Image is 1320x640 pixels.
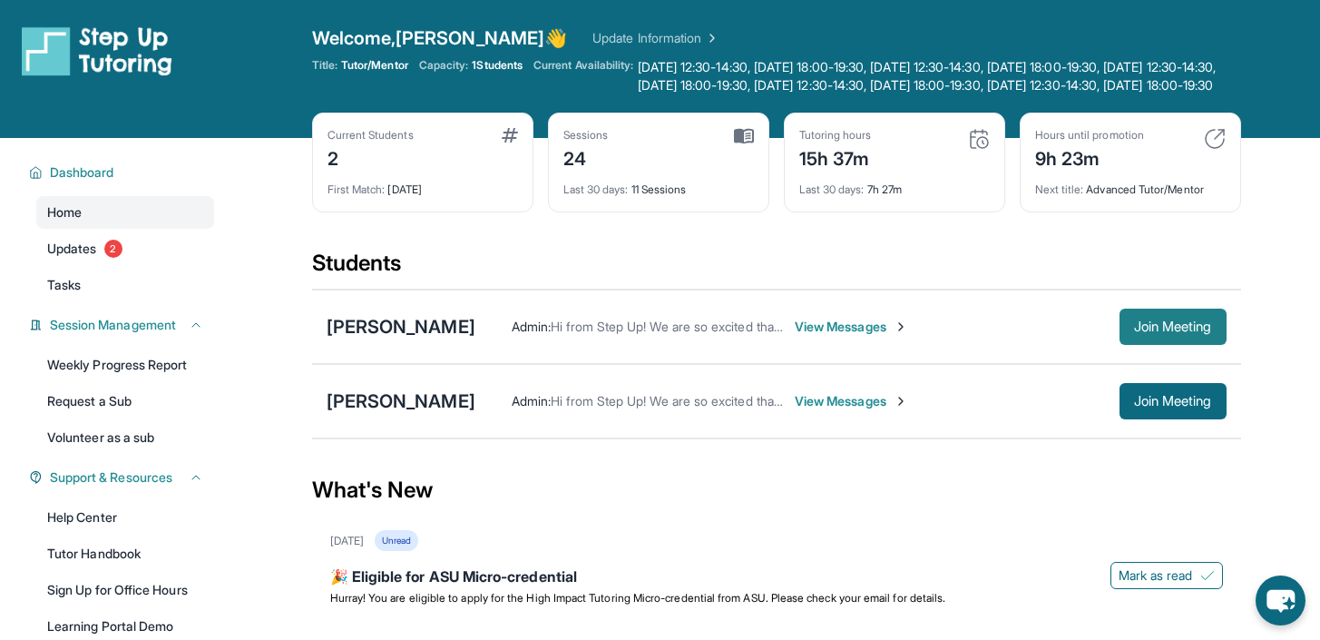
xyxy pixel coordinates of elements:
[799,182,865,196] span: Last 30 days :
[341,58,408,73] span: Tutor/Mentor
[1119,566,1193,585] span: Mark as read
[328,128,414,143] div: Current Students
[533,58,633,94] span: Current Availability:
[43,468,203,487] button: Support & Resources
[36,269,214,301] a: Tasks
[1120,309,1227,345] button: Join Meeting
[894,394,908,409] img: Chevron-Right
[799,143,872,172] div: 15h 37m
[1035,172,1226,197] div: Advanced Tutor/Mentor
[312,249,1241,289] div: Students
[36,232,214,265] a: Updates2
[1200,568,1215,583] img: Mark as read
[22,25,172,76] img: logo
[734,128,754,144] img: card
[330,591,946,605] span: Hurray! You are eligible to apply for the High Impact Tutoring Micro-credential from ASU. Please ...
[47,240,97,258] span: Updates
[50,468,172,487] span: Support & Resources
[472,58,523,73] span: 1 Students
[1035,143,1144,172] div: 9h 23m
[512,319,551,334] span: Admin :
[563,143,609,172] div: 24
[312,450,1241,530] div: What's New
[312,58,337,73] span: Title:
[894,320,908,334] img: Chevron-Right
[36,385,214,418] a: Request a Sub
[312,25,568,51] span: Welcome, [PERSON_NAME] 👋
[1204,128,1226,150] img: card
[104,240,122,258] span: 2
[47,203,82,222] span: Home
[502,128,518,143] img: card
[330,566,1223,591] div: 🎉 Eligible for ASU Micro-credential
[36,349,214,381] a: Weekly Progress Report
[36,196,214,229] a: Home
[330,534,364,548] div: [DATE]
[563,182,629,196] span: Last 30 days :
[47,276,81,294] span: Tasks
[43,316,203,334] button: Session Management
[1120,383,1227,419] button: Join Meeting
[799,172,990,197] div: 7h 27m
[327,389,475,414] div: [PERSON_NAME]
[328,143,414,172] div: 2
[795,392,908,410] span: View Messages
[563,128,609,143] div: Sessions
[36,421,214,454] a: Volunteer as a sub
[1134,321,1212,332] span: Join Meeting
[1134,396,1212,407] span: Join Meeting
[1256,576,1305,625] button: chat-button
[328,172,518,197] div: [DATE]
[36,574,214,606] a: Sign Up for Office Hours
[1035,128,1144,143] div: Hours until promotion
[50,163,114,182] span: Dashboard
[50,316,176,334] span: Session Management
[375,530,418,551] div: Unread
[638,58,1241,94] span: [DATE] 12:30-14:30, [DATE] 18:00-19:30, [DATE] 12:30-14:30, [DATE] 18:00-19:30, [DATE] 12:30-14:3...
[799,128,872,143] div: Tutoring hours
[592,29,719,47] a: Update Information
[563,172,754,197] div: 11 Sessions
[328,182,386,196] span: First Match :
[419,58,469,73] span: Capacity:
[36,537,214,570] a: Tutor Handbook
[512,393,551,409] span: Admin :
[43,163,203,182] button: Dashboard
[701,29,719,47] img: Chevron Right
[36,501,214,534] a: Help Center
[327,314,475,340] div: [PERSON_NAME]
[968,128,990,150] img: card
[1110,562,1223,589] button: Mark as read
[795,318,908,336] span: View Messages
[1035,182,1084,196] span: Next title :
